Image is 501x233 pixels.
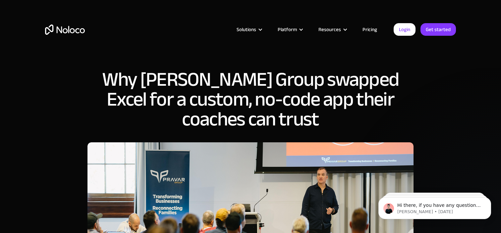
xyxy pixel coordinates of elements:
div: Resources [310,25,354,34]
div: Solutions [228,25,269,34]
a: Get started [420,23,456,36]
a: home [45,24,85,35]
h1: Why [PERSON_NAME] Group swapped Excel for a custom, no-code app their coaches can trust [87,70,414,129]
iframe: Intercom notifications message [368,183,501,230]
a: Pricing [354,25,385,34]
div: Platform [269,25,310,34]
div: Solutions [237,25,256,34]
a: Login [394,23,416,36]
div: Resources [318,25,341,34]
div: Platform [278,25,297,34]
